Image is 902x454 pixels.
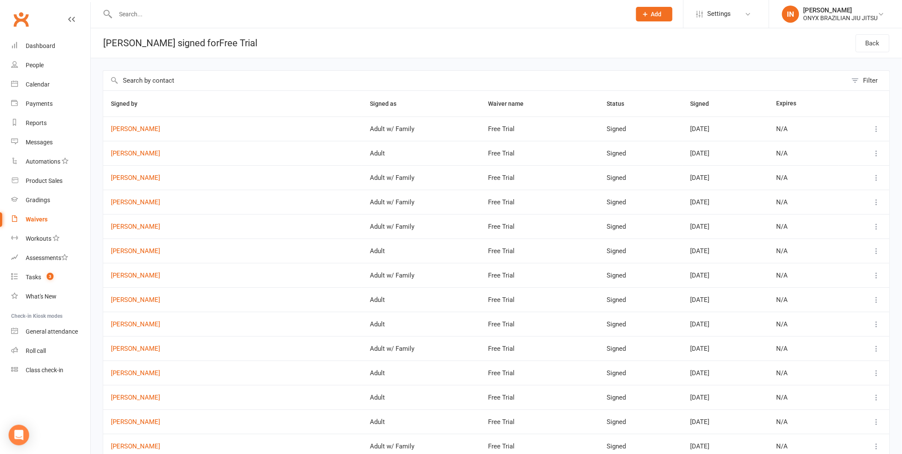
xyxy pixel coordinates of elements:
div: N/A [777,321,831,328]
td: Signed [599,214,683,239]
td: Adult [362,239,480,263]
a: Clubworx [10,9,32,30]
a: [PERSON_NAME] [111,125,354,133]
a: [PERSON_NAME] [111,272,354,279]
a: [PERSON_NAME] [111,370,354,377]
a: [PERSON_NAME] [111,248,354,255]
div: Open Intercom Messenger [9,425,29,445]
span: Signed [691,100,719,107]
div: Product Sales [26,177,63,184]
div: Free Trial [488,248,592,255]
div: N/A [777,223,831,230]
span: [DATE] [691,418,710,426]
div: [PERSON_NAME] signed for Free Trial [91,28,257,58]
span: [DATE] [691,174,710,182]
a: Dashboard [11,36,90,56]
a: [PERSON_NAME] [111,174,354,182]
td: Adult [362,312,480,336]
button: Signed by [111,99,147,109]
a: General attendance kiosk mode [11,322,90,341]
div: Free Trial [488,223,592,230]
div: Free Trial [488,345,592,352]
a: Messages [11,133,90,152]
td: Signed [599,336,683,361]
td: Adult w/ Family [362,165,480,190]
a: [PERSON_NAME] [111,296,354,304]
a: Workouts [11,229,90,248]
div: N/A [777,345,831,352]
span: [DATE] [691,320,710,328]
div: Free Trial [488,174,592,182]
a: Payments [11,94,90,113]
a: [PERSON_NAME] [111,150,354,157]
div: Reports [26,119,47,126]
div: What's New [26,293,57,300]
td: Adult w/ Family [362,263,480,287]
a: Assessments [11,248,90,268]
button: Waiver name [488,99,533,109]
div: N/A [777,199,831,206]
div: [PERSON_NAME] [804,6,878,14]
div: Waivers [26,216,48,223]
div: N/A [777,150,831,157]
td: Signed [599,190,683,214]
div: ONYX BRAZILIAN JIU JITSU [804,14,878,22]
span: [DATE] [691,272,710,279]
td: Adult w/ Family [362,336,480,361]
a: People [11,56,90,75]
span: [DATE] [691,223,710,230]
div: N/A [777,272,831,279]
div: Free Trial [488,296,592,304]
a: Class kiosk mode [11,361,90,380]
div: Dashboard [26,42,55,49]
span: [DATE] [691,247,710,255]
div: Free Trial [488,125,592,133]
div: Messages [26,139,53,146]
td: Adult w/ Family [362,214,480,239]
div: Free Trial [488,418,592,426]
td: Adult [362,361,480,385]
a: Waivers [11,210,90,229]
button: Filter [847,71,890,90]
a: [PERSON_NAME] [111,394,354,401]
span: [DATE] [691,296,710,304]
div: Payments [26,100,53,107]
div: Automations [26,158,60,165]
td: Adult [362,141,480,165]
div: Calendar [26,81,50,88]
a: Tasks 3 [11,268,90,287]
a: Gradings [11,191,90,210]
span: [DATE] [691,442,710,450]
span: Settings [708,4,731,24]
span: Waiver name [488,100,533,107]
div: Class check-in [26,367,63,373]
a: Back [856,34,890,52]
a: Automations [11,152,90,171]
div: People [26,62,44,69]
td: Adult [362,409,480,434]
button: Signed as [370,99,406,109]
td: Signed [599,361,683,385]
span: Signed as [370,100,406,107]
span: [DATE] [691,149,710,157]
span: [DATE] [691,394,710,401]
div: Filter [863,75,878,86]
td: Adult w/ Family [362,116,480,141]
span: [DATE] [691,125,710,133]
a: [PERSON_NAME] [111,223,354,230]
div: Gradings [26,197,50,203]
span: [DATE] [691,345,710,352]
a: Product Sales [11,171,90,191]
a: What's New [11,287,90,306]
div: Free Trial [488,199,592,206]
input: Search by contact [103,71,847,90]
a: [PERSON_NAME] [111,345,354,352]
div: N/A [777,418,831,426]
button: Add [636,7,673,21]
div: Free Trial [488,321,592,328]
span: Status [607,100,634,107]
div: N/A [777,125,831,133]
div: Free Trial [488,272,592,279]
div: Free Trial [488,394,592,401]
a: Reports [11,113,90,133]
